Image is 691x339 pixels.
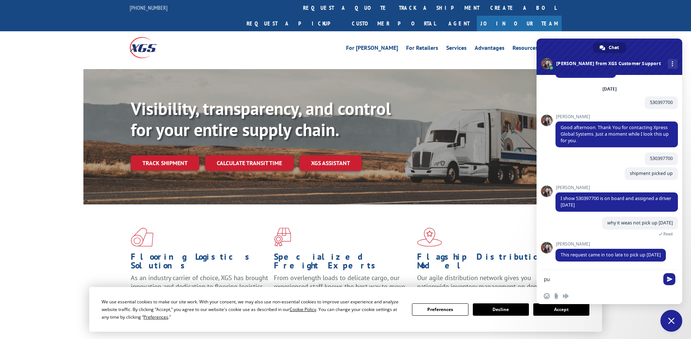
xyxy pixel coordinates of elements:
[473,303,529,316] button: Decline
[144,314,168,320] span: Preferences
[417,228,442,247] img: xgs-icon-flagship-distribution-model-red
[131,252,268,274] h1: Flooring Logistics Solutions
[412,303,468,316] button: Preferences
[555,242,666,247] span: [PERSON_NAME]
[241,16,346,31] a: Request a pickup
[274,228,291,247] img: xgs-icon-focused-on-flooring-red
[533,303,589,316] button: Accept
[346,16,441,31] a: Customer Portal
[660,310,682,332] div: Close chat
[290,306,316,312] span: Cookie Policy
[131,274,268,299] span: As an industry carrier of choice, XGS has brought innovation and dedication to flooring logistics...
[417,274,551,291] span: Our agile distribution network gives you nationwide inventory management on demand.
[561,195,671,208] span: I show 530397700 is on board and assigned a driver [DATE]
[406,45,438,53] a: For Retailers
[274,274,412,306] p: From overlength loads to delicate cargo, our experienced staff knows the best way to move your fr...
[131,228,153,247] img: xgs-icon-total-supply-chain-intelligence-red
[441,16,477,31] a: Agent
[446,45,467,53] a: Services
[663,273,675,285] span: Send
[89,287,602,332] div: Cookie Consent Prompt
[668,59,678,69] div: More channels
[663,231,673,236] span: Read
[346,45,398,53] a: For [PERSON_NAME]
[205,155,294,171] a: Calculate transit time
[299,155,362,171] a: XGS ASSISTANT
[544,276,659,283] textarea: Compose your message...
[561,252,661,258] span: This request came in too late to pick up [DATE]
[630,170,673,176] span: shipment picked up
[650,155,673,161] span: 530397700
[555,114,678,119] span: [PERSON_NAME]
[544,293,550,299] span: Insert an emoji
[513,45,538,53] a: Resources
[131,155,199,171] a: Track shipment
[131,97,391,141] b: Visibility, transparency, and control for your entire supply chain.
[553,293,559,299] span: Send a file
[561,124,669,144] span: Good afternoon. Thank You for contacting Xpress Global Systems. Just a moment while I look this u...
[593,42,626,53] div: Chat
[417,252,555,274] h1: Flagship Distribution Model
[563,293,569,299] span: Audio message
[602,87,617,91] div: [DATE]
[607,220,673,226] span: why it weas not pick up [DATE]
[274,252,412,274] h1: Specialized Freight Experts
[609,42,619,53] span: Chat
[650,99,673,105] span: 530397700
[475,45,504,53] a: Advantages
[102,298,403,321] div: We use essential cookies to make our site work. With your consent, we may also use non-essential ...
[555,185,678,190] span: [PERSON_NAME]
[130,4,168,11] a: [PHONE_NUMBER]
[477,16,562,31] a: Join Our Team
